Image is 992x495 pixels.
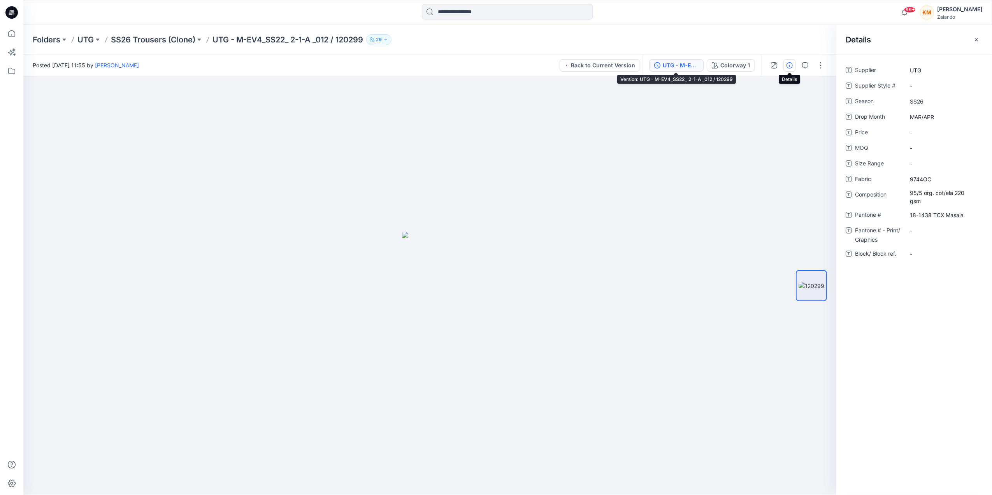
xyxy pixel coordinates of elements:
span: - [910,144,978,152]
h2: Details [846,35,871,44]
span: - [910,250,978,258]
span: - [910,128,978,137]
span: Pantone # - Print/ Graphics [855,226,902,244]
button: Back to Current Version [560,59,640,72]
span: Supplier Style # [855,81,902,92]
button: 29 [366,34,392,45]
span: Size Range [855,159,902,170]
span: 95/5 org. cot/ela 220 gsm [910,189,978,205]
span: Pantone # [855,210,902,221]
span: UTG [910,66,978,74]
span: - [910,82,978,90]
span: - [910,160,978,168]
span: Posted [DATE] 11:55 by [33,61,139,69]
p: 29 [376,35,382,44]
span: Season [855,97,902,107]
span: 18-1438 TCX Masala [910,211,978,219]
button: Colorway 1 [707,59,755,72]
div: Colorway 1 [720,61,750,70]
span: MAR/APR [910,113,978,121]
img: eyJhbGciOiJIUzI1NiIsImtpZCI6IjAiLCJzbHQiOiJzZXMiLCJ0eXAiOiJKV1QifQ.eyJkYXRhIjp7InR5cGUiOiJzdG9yYW... [402,232,458,495]
div: KM [920,5,934,19]
span: SS26 [910,97,978,105]
a: UTG [77,34,94,45]
div: [PERSON_NAME] [937,5,982,14]
div: Zalando [937,14,982,20]
img: 120299 [799,282,824,290]
span: Drop Month [855,112,902,123]
span: - [910,226,978,235]
a: SS26 Trousers (Clone) [111,34,195,45]
span: Price [855,128,902,139]
span: MOQ [855,143,902,154]
span: Supplier [855,65,902,76]
span: Fabric [855,174,902,185]
button: Details [783,59,796,72]
div: UTG - M-EV4_SS22_ 2-1-A _012 / 120299 [663,61,699,70]
p: UTG - M-EV4_SS22_ 2-1-A _012 / 120299 [212,34,363,45]
span: 9744OC [910,175,978,183]
span: Block/ Block ref. [855,249,902,260]
span: Composition [855,190,902,205]
a: [PERSON_NAME] [95,62,139,68]
span: 99+ [904,7,916,13]
button: UTG - M-EV4_SS22_ 2-1-A _012 / 120299 [649,59,704,72]
a: Folders [33,34,60,45]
